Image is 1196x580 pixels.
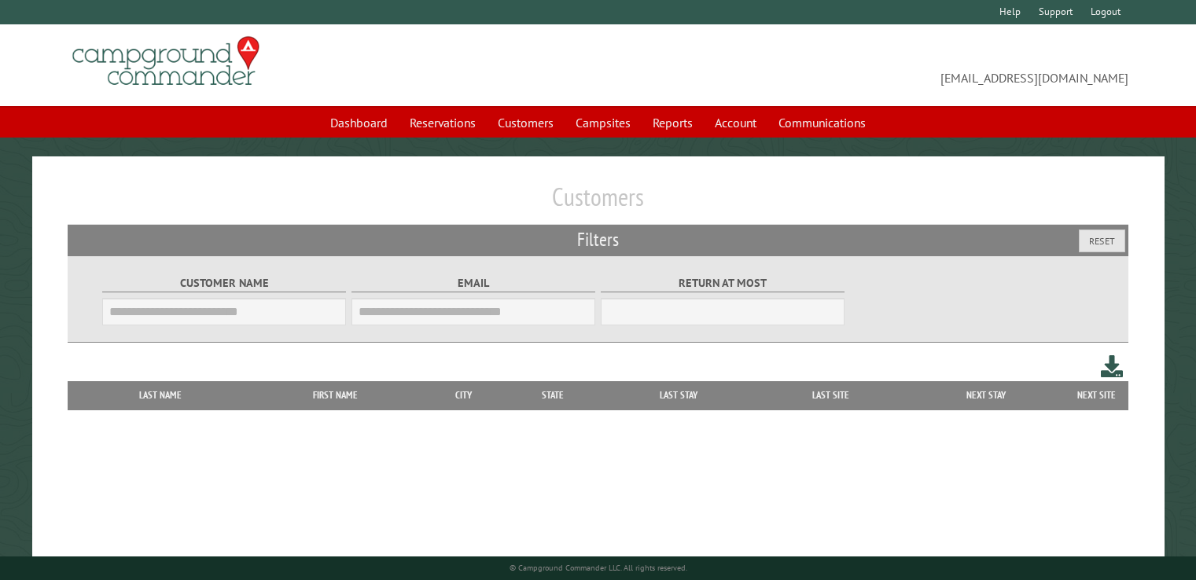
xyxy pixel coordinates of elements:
[1101,352,1124,381] a: Download this customer list (.csv)
[400,108,485,138] a: Reservations
[503,381,602,409] th: State
[351,274,596,292] label: Email
[425,381,504,409] th: City
[75,381,245,409] th: Last Name
[68,31,264,92] img: Campground Commander
[1079,229,1125,252] button: Reset
[68,225,1128,255] h2: Filters
[510,563,687,573] small: © Campground Commander LLC. All rights reserved.
[598,43,1128,87] span: [EMAIL_ADDRESS][DOMAIN_NAME]
[705,108,766,138] a: Account
[601,274,845,292] label: Return at most
[906,381,1065,409] th: Next Stay
[1065,381,1128,409] th: Next Site
[68,182,1128,225] h1: Customers
[488,108,563,138] a: Customers
[756,381,907,409] th: Last Site
[769,108,875,138] a: Communications
[602,381,755,409] th: Last Stay
[102,274,347,292] label: Customer Name
[566,108,640,138] a: Campsites
[246,381,425,409] th: First Name
[321,108,397,138] a: Dashboard
[643,108,702,138] a: Reports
